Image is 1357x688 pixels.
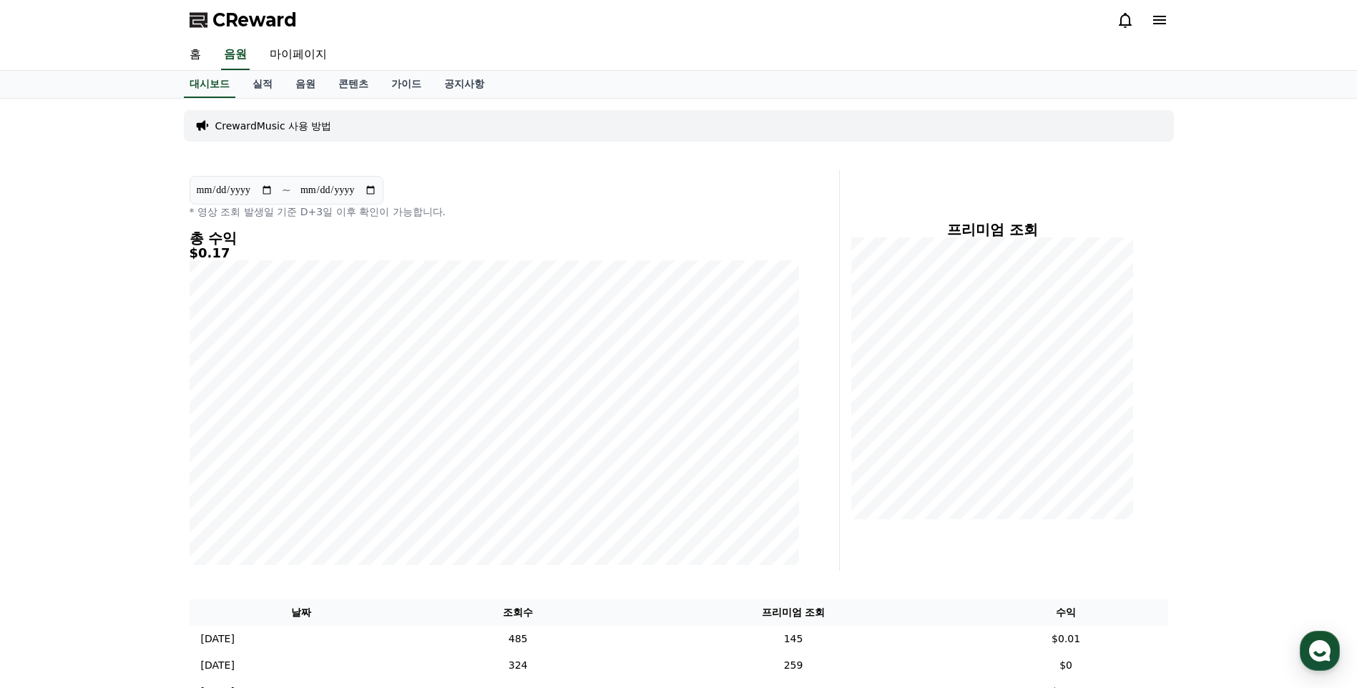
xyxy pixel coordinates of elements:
[212,9,297,31] span: CReward
[241,71,284,98] a: 실적
[201,658,235,673] p: [DATE]
[190,599,413,626] th: 날짜
[851,222,1134,237] h4: 프리미엄 조회
[433,71,496,98] a: 공지사항
[622,652,964,679] td: 259
[964,626,1168,652] td: $0.01
[964,599,1168,626] th: 수익
[221,40,250,70] a: 음원
[380,71,433,98] a: 가이드
[215,119,332,133] a: CrewardMusic 사용 방법
[284,71,327,98] a: 음원
[964,652,1168,679] td: $0
[413,652,622,679] td: 324
[190,246,799,260] h5: $0.17
[282,182,291,199] p: ~
[327,71,380,98] a: 콘텐츠
[413,626,622,652] td: 485
[201,632,235,647] p: [DATE]
[622,599,964,626] th: 프리미엄 조회
[190,9,297,31] a: CReward
[413,599,622,626] th: 조회수
[178,40,212,70] a: 홈
[184,71,235,98] a: 대시보드
[190,230,799,246] h4: 총 수익
[622,626,964,652] td: 145
[190,205,799,219] p: * 영상 조회 발생일 기준 D+3일 이후 확인이 가능합니다.
[258,40,338,70] a: 마이페이지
